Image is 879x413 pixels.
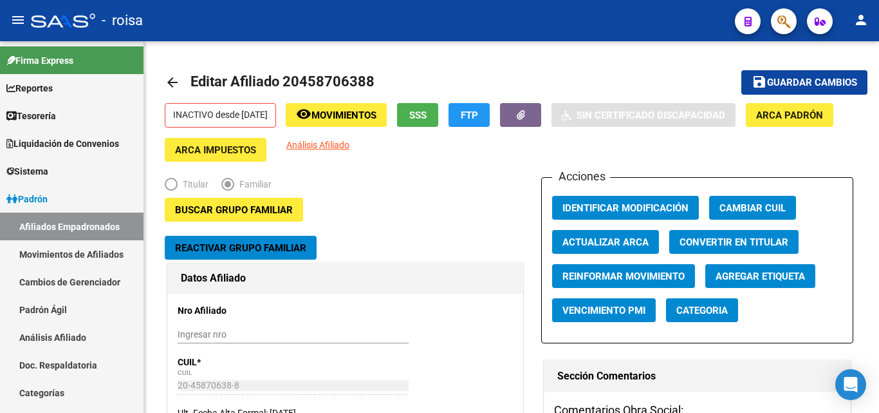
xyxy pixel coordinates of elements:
p: INACTIVO desde [DATE] [165,103,276,128]
span: Actualizar ARCA [562,236,649,248]
button: Movimientos [286,103,387,127]
span: Sistema [6,164,48,178]
span: Sin Certificado Discapacidad [577,110,725,121]
mat-icon: arrow_back [165,75,180,90]
h1: Datos Afiliado [181,268,510,289]
span: Reportes [6,81,53,95]
button: Guardar cambios [741,70,867,94]
button: ARCA Impuestos [165,138,266,162]
div: Open Intercom Messenger [835,369,866,400]
h1: Sección Comentarios [557,366,837,387]
button: Cambiar CUIL [709,196,796,220]
span: Tesorería [6,109,56,123]
button: Reactivar Grupo Familiar [165,236,317,260]
button: Convertir en Titular [669,230,799,254]
span: FTP [461,110,478,121]
span: Convertir en Titular [680,236,788,248]
button: Agregar Etiqueta [705,264,815,288]
mat-icon: menu [10,12,26,28]
span: SSS [409,110,427,121]
span: ARCA Padrón [756,110,823,121]
span: Guardar cambios [767,77,857,89]
button: Reinformar Movimiento [552,264,695,288]
p: CUIL [178,355,278,369]
span: Firma Express [6,53,73,68]
button: Vencimiento PMI [552,298,656,322]
span: Identificar Modificación [562,202,689,214]
mat-icon: remove_red_eye [296,106,311,122]
button: SSS [397,103,438,127]
button: Identificar Modificación [552,196,699,220]
span: Liquidación de Convenios [6,137,119,151]
span: Reactivar Grupo Familiar [175,242,306,254]
button: Categoria [666,298,738,322]
button: Actualizar ARCA [552,230,659,254]
span: Movimientos [311,110,376,121]
span: Cambiar CUIL [719,202,786,214]
p: Nro Afiliado [178,303,278,318]
mat-icon: save [752,74,767,90]
span: Análisis Afiliado [286,140,349,150]
span: Buscar Grupo Familiar [175,204,293,216]
span: Titular [178,177,208,191]
button: Sin Certificado Discapacidad [551,103,736,127]
span: Vencimiento PMI [562,305,645,316]
span: Reinformar Movimiento [562,271,685,282]
span: ARCA Impuestos [175,144,256,156]
span: Padrón [6,192,48,206]
span: Familiar [234,177,272,191]
span: Editar Afiliado 20458706388 [190,73,375,90]
mat-icon: person [853,12,869,28]
mat-radio-group: Elija una opción [165,182,284,192]
h3: Acciones [552,168,610,186]
button: FTP [449,103,490,127]
span: - roisa [102,6,143,35]
button: ARCA Padrón [746,103,833,127]
span: Agregar Etiqueta [716,271,805,282]
span: Categoria [676,305,728,316]
button: Buscar Grupo Familiar [165,198,303,222]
